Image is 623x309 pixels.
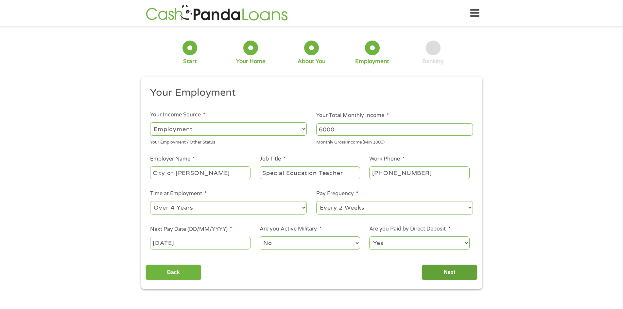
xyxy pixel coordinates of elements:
div: Your Home [236,58,266,65]
div: About You [298,58,325,65]
label: Your Total Monthly Income [316,112,389,119]
label: Pay Frequency [316,190,358,197]
label: Job Title [260,156,286,163]
h2: Your Employment [150,86,468,99]
label: Employer Name [150,156,195,163]
input: Next [422,265,477,281]
label: Time at Employment [150,190,207,197]
input: (231) 754-4010 [369,166,469,179]
div: Monthly Gross Income (Min 1000) [316,137,473,146]
label: Work Phone [369,156,405,163]
label: Are you Paid by Direct Deposit [369,226,450,232]
div: Your Employment / Other Status [150,137,307,146]
div: Start [183,58,197,65]
input: Walmart [150,166,250,179]
input: Use the arrow keys to pick a date [150,237,250,249]
input: Cashier [260,166,360,179]
img: GetLoanNow Logo [144,4,290,23]
label: Your Income Source [150,112,205,118]
div: Banking [422,58,444,65]
input: 1800 [316,123,473,136]
div: Employment [355,58,389,65]
label: Next Pay Date (DD/MM/YYYY) [150,226,232,233]
input: Back [146,265,201,281]
label: Are you Active Military [260,226,321,232]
